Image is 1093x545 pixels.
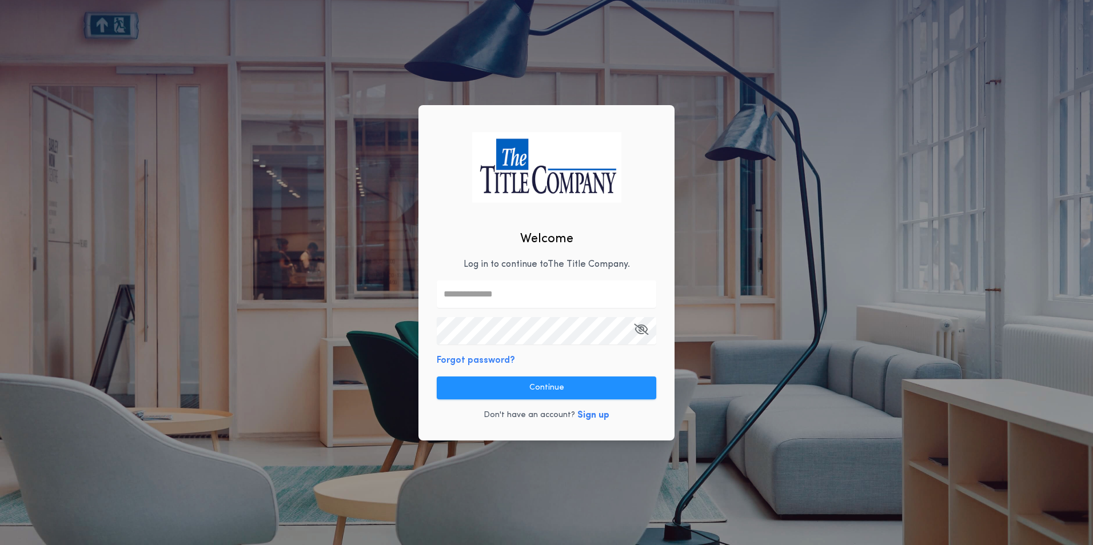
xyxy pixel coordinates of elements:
[484,410,575,421] p: Don't have an account?
[437,354,515,367] button: Forgot password?
[472,132,621,202] img: logo
[577,408,609,422] button: Sign up
[464,258,630,271] p: Log in to continue to The Title Company .
[437,376,656,399] button: Continue
[520,230,573,249] h2: Welcome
